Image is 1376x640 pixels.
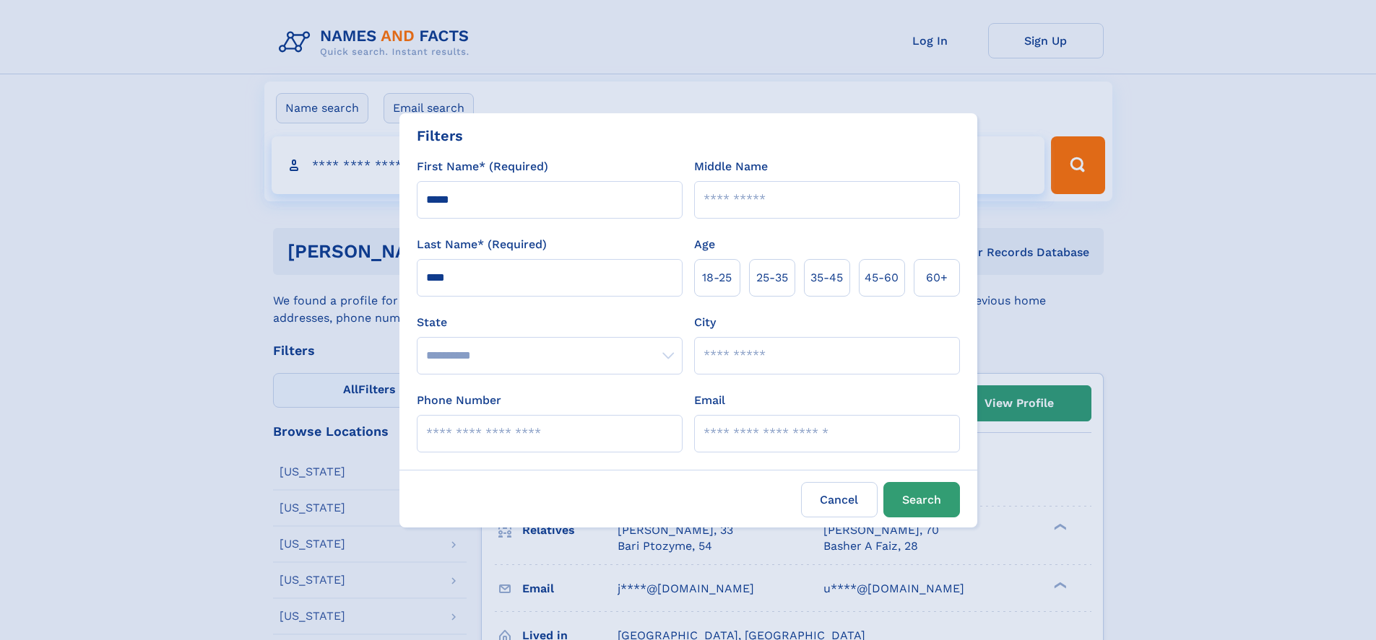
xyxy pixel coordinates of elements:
span: 25‑35 [756,269,788,286]
label: Age [694,236,715,253]
div: Filters [417,125,463,146]
label: State [417,314,683,331]
label: Email [694,392,725,409]
label: Phone Number [417,392,501,409]
span: 60+ [926,269,948,286]
label: City [694,314,716,331]
span: 35‑45 [810,269,843,286]
label: First Name* (Required) [417,158,548,175]
button: Search [883,482,960,517]
label: Cancel [801,482,878,517]
label: Middle Name [694,158,768,175]
span: 45‑60 [865,269,899,286]
label: Last Name* (Required) [417,236,547,253]
span: 18‑25 [702,269,732,286]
